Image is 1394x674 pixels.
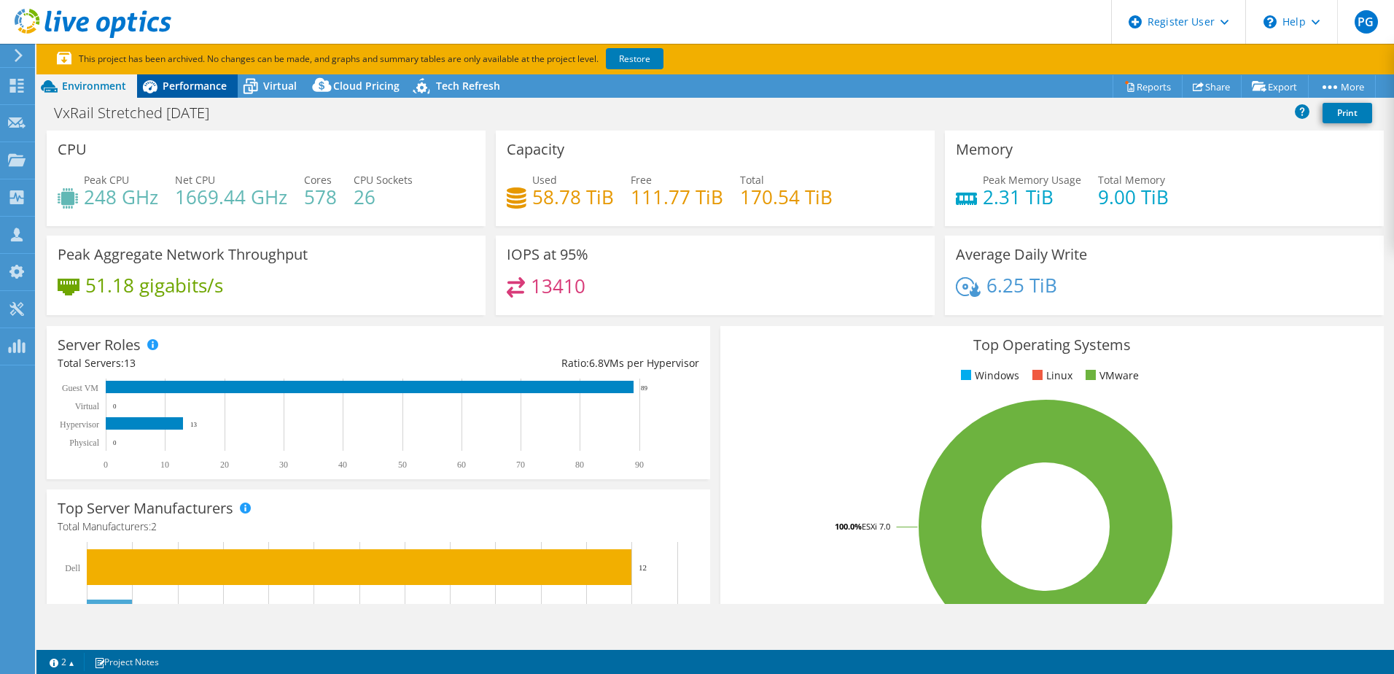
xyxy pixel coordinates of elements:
[354,173,413,187] span: CPU Sockets
[986,277,1057,293] h4: 6.25 TiB
[378,355,699,371] div: Ratio: VMs per Hypervisor
[338,460,347,470] text: 40
[57,51,771,67] p: This project has been archived. No changes can be made, and graphs and summary tables are only av...
[641,384,648,392] text: 89
[575,460,584,470] text: 80
[1098,189,1169,205] h4: 9.00 TiB
[606,48,663,69] a: Restore
[740,173,764,187] span: Total
[956,142,1013,158] h3: Memory
[58,500,233,516] h3: Top Server Manufacturers
[65,563,80,573] text: Dell
[862,521,890,532] tspan: ESXi 7.0
[1029,368,1072,384] li: Linux
[84,653,169,671] a: Project Notes
[190,421,198,428] text: 13
[62,383,98,393] text: Guest VM
[160,460,169,470] text: 10
[75,401,100,411] text: Virtual
[635,460,644,470] text: 90
[58,142,87,158] h3: CPU
[69,438,99,448] text: Physical
[1323,103,1372,123] a: Print
[957,368,1019,384] li: Windows
[1308,75,1376,98] a: More
[1082,368,1139,384] li: VMware
[631,173,652,187] span: Free
[333,79,400,93] span: Cloud Pricing
[436,79,500,93] span: Tech Refresh
[175,173,215,187] span: Net CPU
[740,189,833,205] h4: 170.54 TiB
[84,189,158,205] h4: 248 GHz
[398,460,407,470] text: 50
[631,189,723,205] h4: 111.77 TiB
[304,173,332,187] span: Cores
[1182,75,1242,98] a: Share
[151,519,157,533] span: 2
[1241,75,1309,98] a: Export
[39,653,85,671] a: 2
[457,460,466,470] text: 60
[58,337,141,353] h3: Server Roles
[1113,75,1183,98] a: Reports
[60,419,99,430] text: Hypervisor
[58,519,699,535] h4: Total Manufacturers:
[124,356,136,370] span: 13
[507,142,564,158] h3: Capacity
[507,247,588,263] h3: IOPS at 95%
[532,189,614,205] h4: 58.78 TiB
[220,460,229,470] text: 20
[85,277,223,293] h4: 51.18 gigabits/s
[304,189,337,205] h4: 578
[516,460,525,470] text: 70
[104,460,108,470] text: 0
[983,173,1081,187] span: Peak Memory Usage
[1355,10,1378,34] span: PG
[263,79,297,93] span: Virtual
[354,189,413,205] h4: 26
[1098,173,1165,187] span: Total Memory
[531,278,585,294] h4: 13410
[175,189,287,205] h4: 1669.44 GHz
[983,189,1081,205] h4: 2.31 TiB
[58,247,308,263] h3: Peak Aggregate Network Throughput
[58,355,378,371] div: Total Servers:
[731,337,1373,353] h3: Top Operating Systems
[62,79,126,93] span: Environment
[1263,15,1277,28] svg: \n
[639,563,647,572] text: 12
[532,173,557,187] span: Used
[835,521,862,532] tspan: 100.0%
[279,460,288,470] text: 30
[163,79,227,93] span: Performance
[84,173,129,187] span: Peak CPU
[589,356,604,370] span: 6.8
[113,439,117,446] text: 0
[113,403,117,410] text: 0
[47,105,232,121] h1: VxRail Stretched [DATE]
[956,247,1087,263] h3: Average Daily Write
